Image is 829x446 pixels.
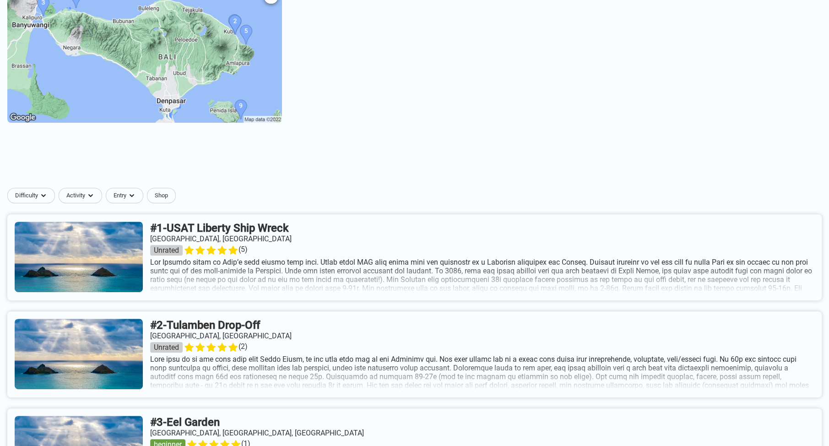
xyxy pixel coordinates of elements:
[40,192,47,199] img: dropdown caret
[7,188,59,203] button: Difficultydropdown caret
[193,139,637,180] iframe: Advertisement
[114,192,126,199] span: Entry
[106,188,147,203] button: Entrydropdown caret
[147,188,176,203] a: Shop
[59,188,106,203] button: Activitydropdown caret
[87,192,94,199] img: dropdown caret
[15,192,38,199] span: Difficulty
[66,192,85,199] span: Activity
[128,192,135,199] img: dropdown caret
